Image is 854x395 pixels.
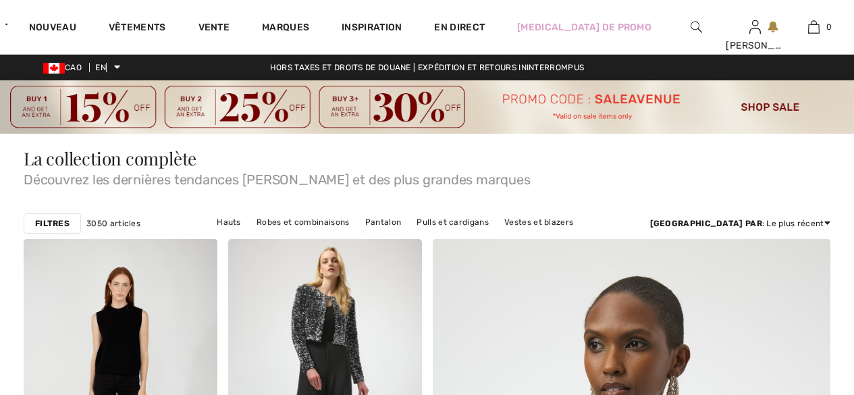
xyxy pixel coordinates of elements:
[365,217,401,227] font: Pantalon
[749,19,761,35] img: Mes informations
[43,63,65,74] img: Dollar canadien
[29,22,76,36] a: Nouveau
[826,22,832,32] font: 0
[35,219,70,228] font: Filtres
[262,22,309,33] font: Marques
[24,172,531,188] font: Découvrez les dernières tendances [PERSON_NAME] et des plus grandes marques
[109,22,166,36] a: Vêtements
[250,213,356,231] a: Robes et combinaisons
[86,219,140,228] font: 3050 articles
[517,22,651,33] font: [MEDICAL_DATA] de promo
[270,63,584,72] font: Hors taxes et droits de douane | Expédition et retours ininterrompus
[198,22,230,36] a: Vente
[65,63,82,72] font: CAO
[24,147,196,170] font: La collection complète
[217,217,241,227] font: Hauts
[342,22,402,33] font: Inspiration
[808,19,820,35] img: Mon sac
[5,11,7,38] img: 1ère Avenue
[504,217,573,227] font: Vestes et blazers
[650,219,762,228] font: [GEOGRAPHIC_DATA] par
[29,22,76,33] font: Nouveau
[257,217,349,227] font: Robes et combinaisons
[95,63,106,72] font: EN
[785,19,843,35] a: 0
[434,22,485,33] font: En direct
[109,22,166,33] font: Vêtements
[517,20,651,34] a: [MEDICAL_DATA] de promo
[768,294,840,327] iframe: Ouvre un widget dans lequel vous pouvez trouver plus d'informations
[691,19,702,35] img: rechercher sur le site
[762,219,824,228] font: : Le plus récent
[210,213,248,231] a: Hauts
[198,22,230,33] font: Vente
[749,20,761,33] a: Se connecter
[358,213,408,231] a: Pantalon
[434,20,485,34] a: En direct
[417,217,488,227] font: Pulls et cardigans
[410,213,495,231] a: Pulls et cardigans
[262,22,309,36] a: Marques
[726,40,805,51] font: [PERSON_NAME]
[498,213,580,231] a: Vestes et blazers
